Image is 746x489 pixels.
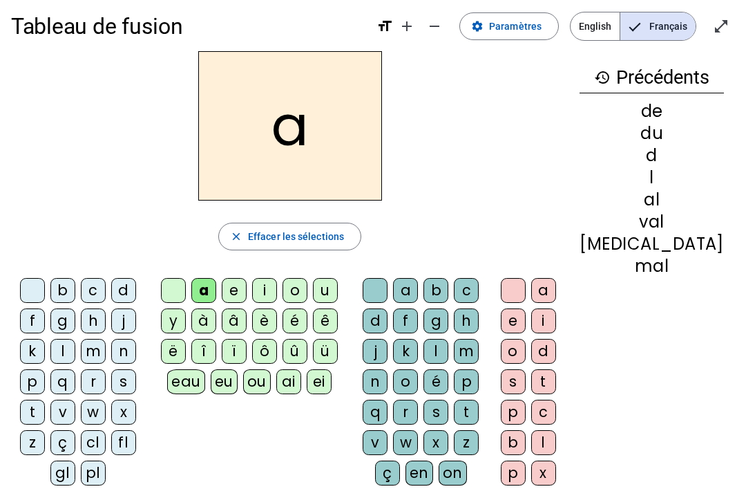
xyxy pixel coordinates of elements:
div: p [454,369,479,394]
div: ç [375,461,400,486]
div: f [393,308,418,333]
div: du [580,125,724,142]
div: û [283,339,307,364]
div: f [20,308,45,333]
h2: a [198,51,382,201]
mat-icon: add [399,18,415,35]
div: en [405,461,433,486]
div: x [423,430,448,455]
div: c [454,278,479,303]
span: Effacer les sélections [248,228,344,245]
div: c [81,278,106,303]
div: h [454,308,479,333]
div: de [580,103,724,120]
div: w [393,430,418,455]
div: ô [252,339,277,364]
div: n [111,339,136,364]
div: s [423,400,448,425]
span: Français [620,12,696,40]
div: é [283,308,307,333]
div: ê [313,308,338,333]
div: ç [50,430,75,455]
div: i [252,278,277,303]
div: è [252,308,277,333]
mat-icon: settings [471,20,484,33]
div: b [50,278,75,303]
div: à [191,308,216,333]
div: ü [313,339,338,364]
div: cl [81,430,106,455]
div: ou [243,369,271,394]
div: m [81,339,106,364]
div: â [222,308,247,333]
div: o [501,339,526,364]
span: Paramètres [489,18,542,35]
div: mal [580,258,724,275]
mat-button-toggle-group: Language selection [570,12,696,41]
div: n [363,369,388,394]
mat-icon: close [230,230,242,243]
div: d [531,339,556,364]
div: on [439,461,467,486]
div: g [50,308,75,333]
div: gl [50,461,75,486]
mat-icon: remove [426,18,443,35]
div: pl [81,461,106,486]
div: d [580,147,724,164]
div: i [531,308,556,333]
div: k [393,339,418,364]
div: q [50,369,75,394]
div: a [393,278,418,303]
button: Paramètres [459,12,559,40]
div: [MEDICAL_DATA] [580,236,724,252]
div: j [111,308,136,333]
div: q [363,400,388,425]
button: Entrer en plein écran [707,12,735,40]
div: b [501,430,526,455]
div: u [313,278,338,303]
div: e [222,278,247,303]
div: o [393,369,418,394]
mat-icon: history [594,69,611,86]
div: l [531,430,556,455]
div: v [363,430,388,455]
div: ai [276,369,301,394]
mat-icon: open_in_full [713,18,729,35]
div: m [454,339,479,364]
h1: Tableau de fusion [11,4,365,48]
div: eu [211,369,238,394]
div: fl [111,430,136,455]
div: ï [222,339,247,364]
div: y [161,308,186,333]
div: t [454,400,479,425]
div: t [531,369,556,394]
div: t [20,400,45,425]
div: p [501,461,526,486]
div: r [393,400,418,425]
div: v [50,400,75,425]
div: a [531,278,556,303]
div: val [580,214,724,230]
div: c [531,400,556,425]
div: al [580,192,724,208]
button: Effacer les sélections [218,223,361,250]
div: î [191,339,216,364]
div: eau [167,369,205,394]
button: Augmenter la taille de la police [393,12,421,40]
div: k [20,339,45,364]
div: l [580,169,724,186]
div: ë [161,339,186,364]
div: s [501,369,526,394]
div: w [81,400,106,425]
div: d [363,308,388,333]
div: g [423,308,448,333]
div: z [454,430,479,455]
div: s [111,369,136,394]
h3: Précédents [580,62,724,93]
div: x [111,400,136,425]
div: d [111,278,136,303]
div: x [531,461,556,486]
mat-icon: format_size [376,18,393,35]
div: j [363,339,388,364]
div: ei [307,369,332,394]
